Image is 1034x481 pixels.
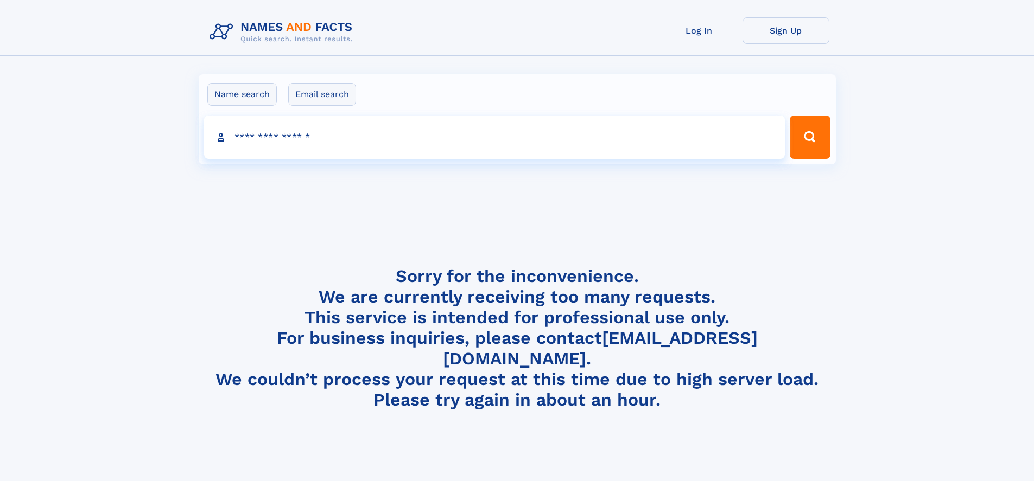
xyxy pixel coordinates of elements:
[443,328,758,369] a: [EMAIL_ADDRESS][DOMAIN_NAME]
[205,266,829,411] h4: Sorry for the inconvenience. We are currently receiving too many requests. This service is intend...
[207,83,277,106] label: Name search
[288,83,356,106] label: Email search
[743,17,829,44] a: Sign Up
[205,17,361,47] img: Logo Names and Facts
[204,116,785,159] input: search input
[790,116,830,159] button: Search Button
[656,17,743,44] a: Log In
